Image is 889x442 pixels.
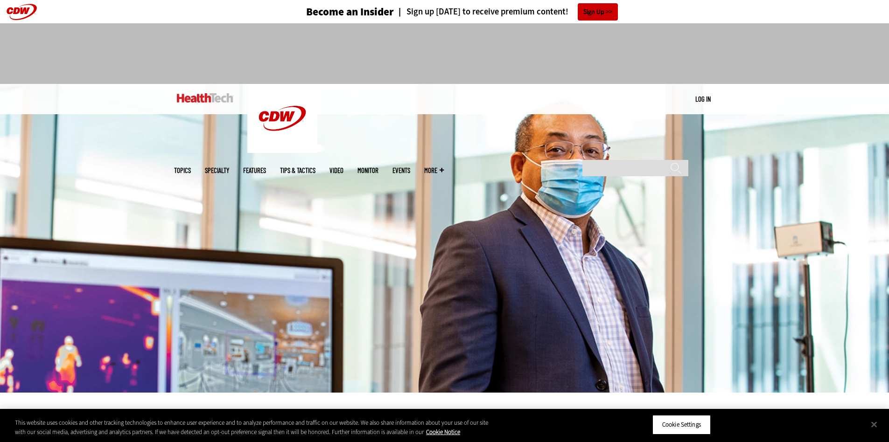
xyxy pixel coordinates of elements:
a: Tips & Tactics [280,167,315,174]
span: More [424,167,444,174]
a: More information about your privacy [426,428,460,436]
h3: Become an Insider [306,7,394,17]
span: Topics [174,167,191,174]
button: Close [864,414,884,435]
a: Become an Insider [271,7,394,17]
img: Home [247,84,317,153]
a: Features [243,167,266,174]
button: Cookie Settings [652,415,711,435]
div: User menu [695,94,711,104]
a: Log in [695,95,711,103]
a: Sign Up [578,3,618,21]
a: Video [329,167,343,174]
a: Sign up [DATE] to receive premium content! [394,7,568,16]
a: MonITor [357,167,378,174]
img: Home [177,93,233,103]
iframe: advertisement [275,33,615,75]
a: CDW [247,145,317,155]
span: Specialty [205,167,229,174]
div: This website uses cookies and other tracking technologies to enhance user experience and to analy... [15,418,489,436]
a: Events [392,167,410,174]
